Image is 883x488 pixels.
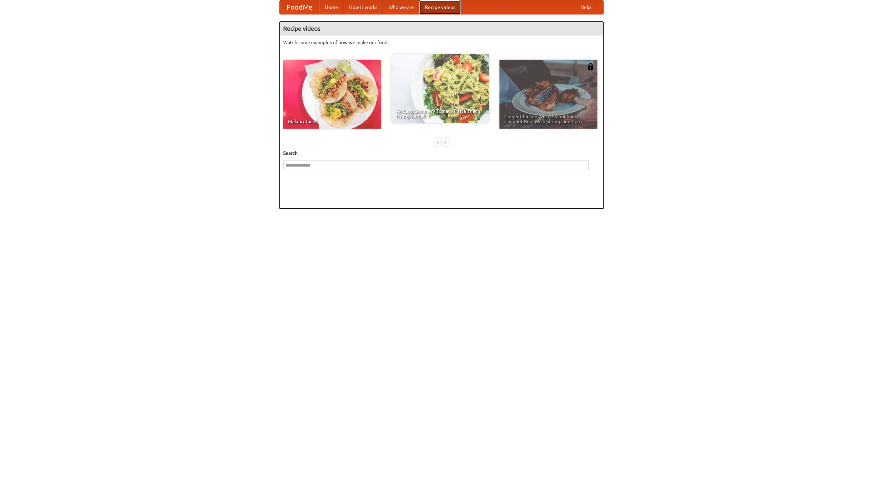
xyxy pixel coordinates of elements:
a: How it works [344,0,383,14]
img: 483408.png [587,63,594,70]
a: Home [319,0,344,14]
a: Recipe videos [419,0,461,14]
div: » [443,138,449,146]
p: Watch some examples of how we make our food! [283,39,600,46]
h5: Search [283,150,600,157]
a: An Easy, Summery Tomato Pasta That's Ready for Fall [391,54,489,123]
div: « [434,138,440,146]
span: An Easy, Summery Tomato Pasta That's Ready for Fall [396,109,484,118]
a: Making Tacos [283,60,381,129]
a: FoodMe [280,0,319,14]
h4: Recipe videos [280,22,603,36]
a: Who we are [383,0,419,14]
span: Making Tacos [288,119,376,124]
a: Help [575,0,596,14]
